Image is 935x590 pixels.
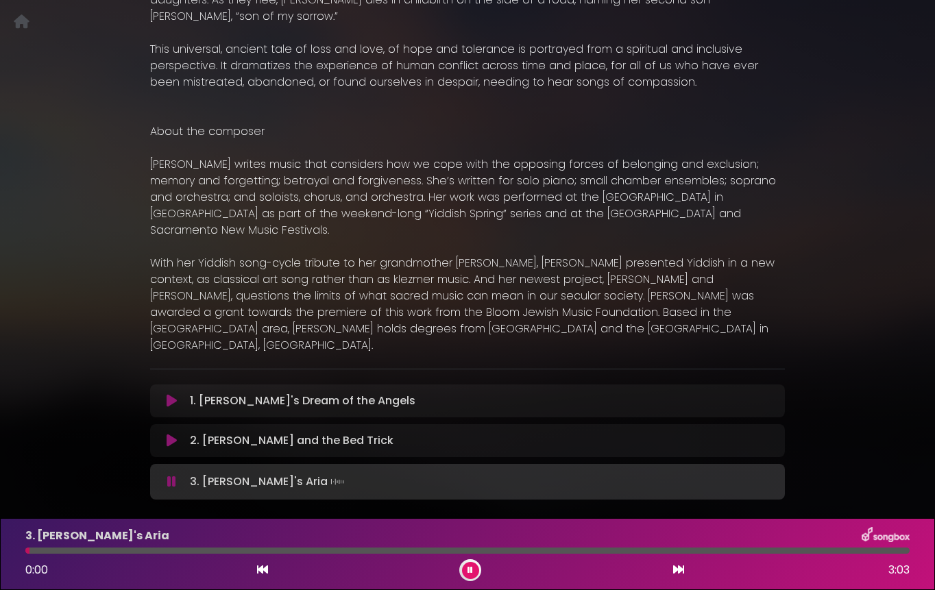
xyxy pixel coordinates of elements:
img: songbox-logo-white.png [862,527,910,545]
p: 2. [PERSON_NAME] and the Bed Trick [190,432,393,449]
p: 3. [PERSON_NAME]'s Aria [190,472,347,491]
p: 1. [PERSON_NAME]'s Dream of the Angels [190,393,415,409]
p: 3. [PERSON_NAME]'s Aria [25,528,169,544]
img: waveform4.gif [328,472,347,491]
